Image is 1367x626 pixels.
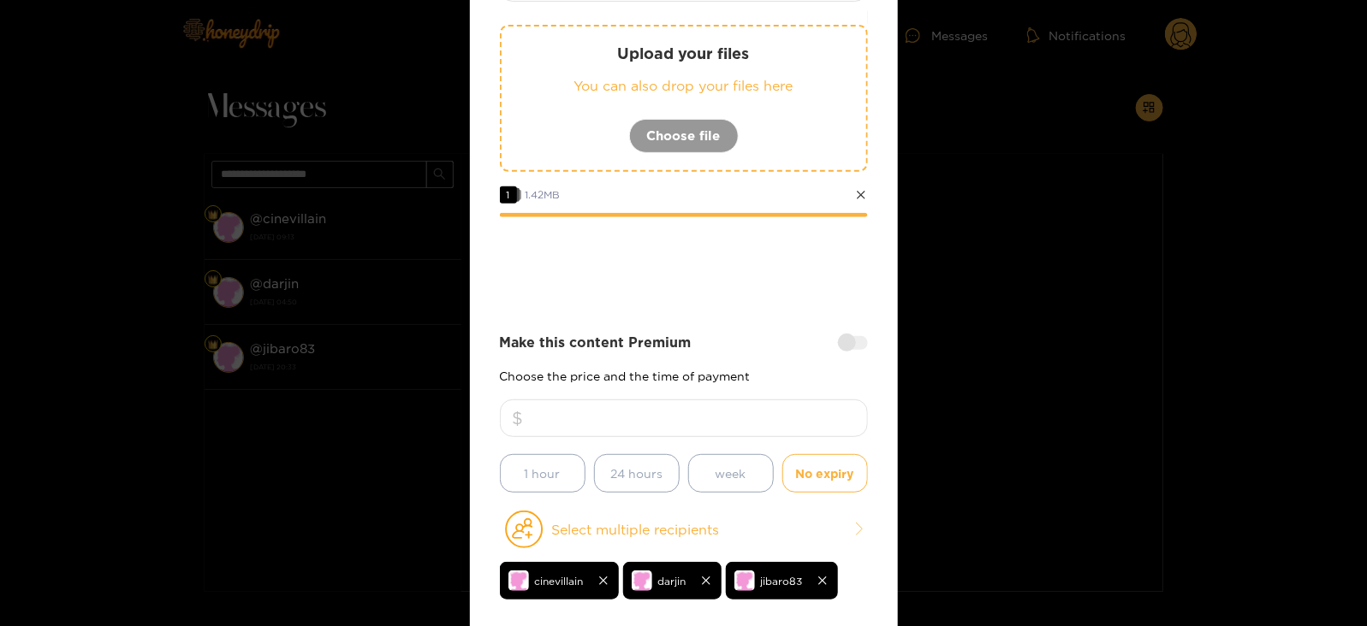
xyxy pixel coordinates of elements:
p: Choose the price and the time of payment [500,369,868,382]
span: 1 [500,186,517,204]
button: 24 hours [594,454,680,493]
span: darjin [658,571,686,591]
span: 1 hour [525,464,561,483]
span: jibaro83 [761,571,803,591]
p: You can also drop your files here [536,76,832,96]
img: no-avatar.png [632,570,652,591]
img: no-avatar.png [508,570,529,591]
button: Select multiple recipients [500,510,868,549]
span: 1.42 MB [526,189,561,200]
button: 1 hour [500,454,585,493]
span: week [716,464,746,483]
button: week [688,454,774,493]
img: no-avatar.png [734,570,755,591]
span: cinevillain [535,571,584,591]
button: No expiry [782,454,868,493]
span: No expiry [796,464,854,483]
button: Choose file [629,119,739,153]
p: Upload your files [536,44,832,63]
span: 24 hours [610,464,663,483]
strong: Make this content Premium [500,333,692,352]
